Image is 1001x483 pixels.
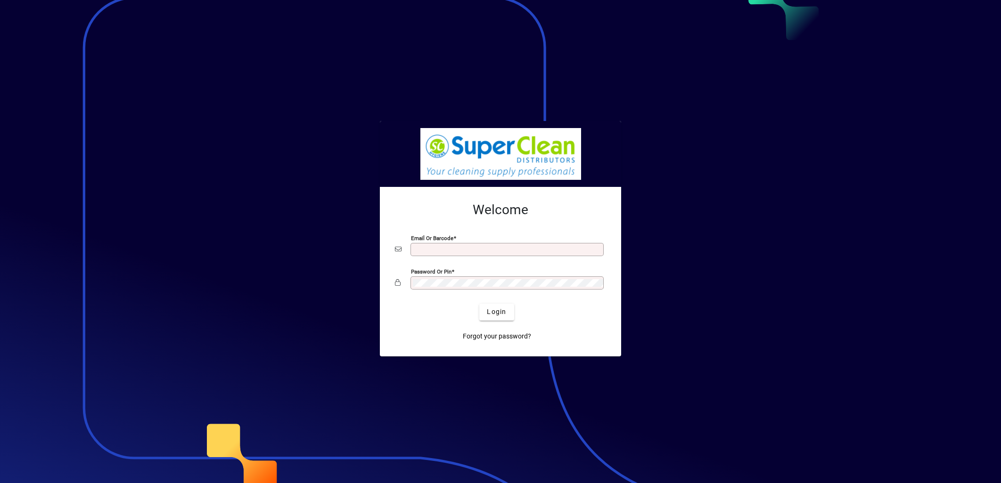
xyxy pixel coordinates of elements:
[487,307,506,317] span: Login
[479,304,514,321] button: Login
[459,328,535,345] a: Forgot your password?
[463,331,531,341] span: Forgot your password?
[411,268,451,274] mat-label: Password or Pin
[411,234,453,241] mat-label: Email or Barcode
[395,202,606,218] h2: Welcome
